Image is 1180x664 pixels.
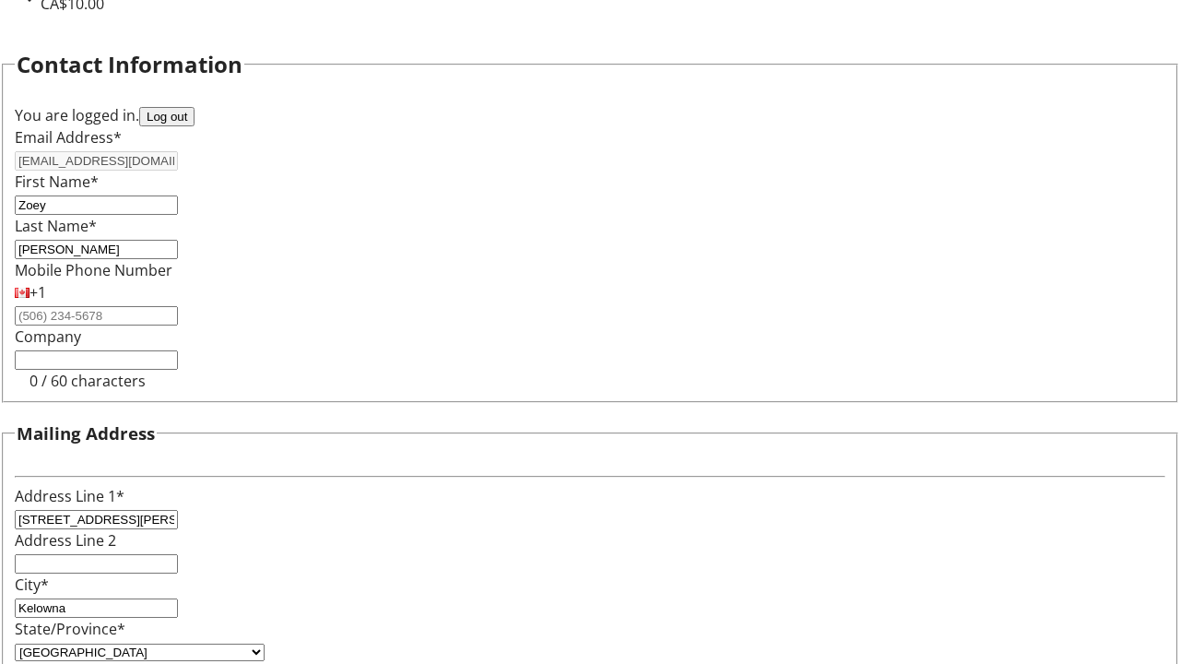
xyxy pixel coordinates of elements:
label: State/Province* [15,619,125,639]
input: Address [15,510,178,529]
label: Mobile Phone Number [15,260,172,280]
input: (506) 234-5678 [15,306,178,326]
h2: Contact Information [17,48,242,81]
label: First Name* [15,172,99,192]
tr-character-limit: 0 / 60 characters [29,371,146,391]
h3: Mailing Address [17,421,155,446]
label: Address Line 1* [15,486,124,506]
label: Last Name* [15,216,97,236]
label: City* [15,575,49,595]
label: Address Line 2 [15,530,116,551]
label: Company [15,326,81,347]
label: Email Address* [15,127,122,148]
button: Log out [139,107,195,126]
input: City [15,599,178,618]
div: You are logged in. [15,104,1165,126]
